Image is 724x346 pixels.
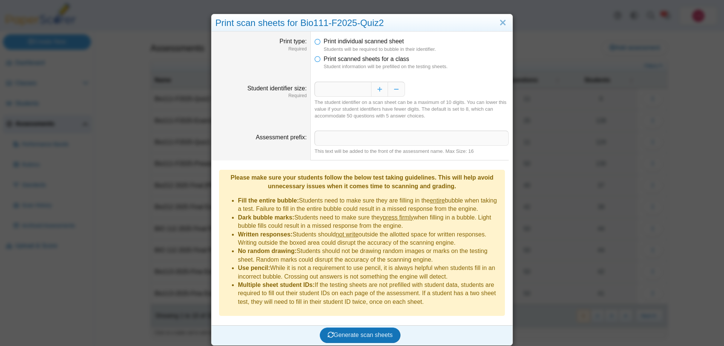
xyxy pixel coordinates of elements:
dfn: Students will be required to bubble in their identifier. [324,46,509,53]
b: Dark bubble marks: [238,214,294,221]
u: press firmly [383,214,414,221]
dfn: Required [215,46,307,52]
b: Use pencil: [238,265,270,271]
li: Students should outside the allotted space for written responses. Writing outside the boxed area ... [238,230,501,247]
u: entire [430,197,445,204]
span: Print individual scanned sheet [324,38,404,44]
label: Print type [279,38,307,44]
li: Students need to make sure they when filling in a bubble. Light bubble fills could result in a mi... [238,213,501,230]
li: If the testing sheets are not prefilled with student data, students are required to fill out thei... [238,281,501,306]
label: Assessment prefix [256,134,307,140]
b: Fill the entire bubble: [238,197,299,204]
div: Print scan sheets for Bio111-F2025-Quiz2 [212,14,512,32]
dfn: Required [215,93,307,99]
b: Please make sure your students follow the below test taking guidelines. This will help avoid unne... [230,174,493,189]
li: Students should not be drawing random images or marks on the testing sheet. Random marks could di... [238,247,501,264]
span: Generate scan sheets [328,332,393,338]
button: Increase [371,82,388,97]
span: Print scanned sheets for a class [324,56,409,62]
b: Written responses: [238,231,293,238]
u: not write [336,231,358,238]
div: This text will be added to the front of the assessment name. Max Size: 16 [314,148,509,155]
div: The student identifier on a scan sheet can be a maximum of 10 digits. You can lower this value if... [314,99,509,120]
b: No random drawing: [238,248,297,254]
a: Close [497,17,509,29]
b: Multiple sheet student IDs: [238,282,315,288]
button: Decrease [388,82,405,97]
button: Generate scan sheets [320,328,401,343]
dfn: Student information will be prefilled on the testing sheets. [324,63,509,70]
li: While it is not a requirement to use pencil, it is always helpful when students fill in an incorr... [238,264,501,281]
li: Students need to make sure they are filling in the bubble when taking a test. Failure to fill in ... [238,197,501,213]
label: Student identifier size [247,85,307,91]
